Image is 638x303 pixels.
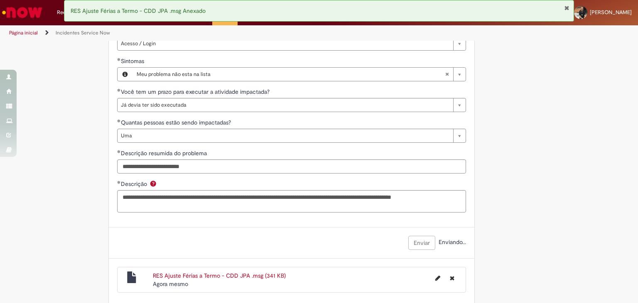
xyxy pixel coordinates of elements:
span: Descrição [121,180,149,188]
span: Sintomas [121,57,146,65]
span: Obrigatório Preenchido [117,58,121,61]
a: Página inicial [9,29,38,36]
span: Obrigatório Preenchido [117,88,121,92]
button: Excluir RES Ajuste Férias a Termo - CDD JPA .msg [445,271,459,285]
button: Fechar Notificação [564,5,569,11]
span: Agora mesmo [153,280,188,288]
span: Obrigatório Preenchido [117,119,121,122]
ul: Trilhas de página [6,25,419,41]
input: Descrição resumida do problema [117,159,466,173]
span: Ajuda para Descrição [148,180,158,187]
span: Requisições [57,8,86,17]
abbr: Limpar campo Sintomas [441,68,453,81]
a: Incidentes Service Now [56,29,110,36]
span: Enviando... [437,238,466,246]
span: RES Ajuste Férias a Termo - CDD JPA .msg Anexado [71,7,206,15]
a: RES Ajuste Férias a Termo - CDD JPA .msg (341 KB) [153,272,286,279]
span: Já devia ter sido executada [121,98,449,112]
a: Meu problema não esta na listaLimpar campo Sintomas [133,68,466,81]
span: Quantas pessoas estão sendo impactadas? [121,119,233,126]
img: ServiceNow [1,4,44,21]
button: Editar nome de arquivo RES Ajuste Férias a Termo - CDD JPA .msg [430,271,445,285]
span: [PERSON_NAME] [590,9,632,16]
span: Você tem um prazo para executar a atividade impactada? [121,88,271,95]
span: Acesso / Login [121,37,449,50]
span: Obrigatório Preenchido [117,181,121,184]
span: Uma [121,129,449,142]
textarea: Descrição [117,190,466,213]
time: 31/08/2025 22:43:43 [153,280,188,288]
span: Obrigatório Preenchido [117,150,121,153]
span: Meu problema não esta na lista [137,68,445,81]
span: Descrição resumida do problema [121,149,209,157]
button: Sintomas, Visualizar este registro Meu problema não esta na lista [118,68,133,81]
